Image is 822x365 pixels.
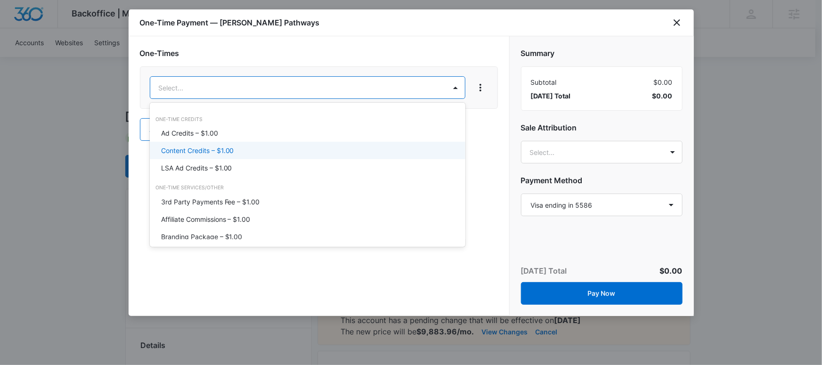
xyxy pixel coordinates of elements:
p: Branding Package – $1.00 [161,232,243,242]
p: Ad Credits – $1.00 [161,128,218,138]
div: One-Time Services/Other [150,184,465,192]
p: LSA Ad Credits – $1.00 [161,163,232,173]
div: One-Time Credits [150,116,465,123]
p: Content Credits – $1.00 [161,146,234,155]
p: Affiliate Commissions – $1.00 [161,214,251,224]
p: 3rd Party Payments Fee – $1.00 [161,197,260,207]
